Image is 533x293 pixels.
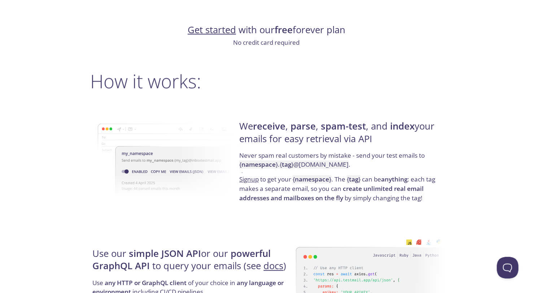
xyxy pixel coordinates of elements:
[321,120,366,132] strong: spam-test
[93,248,294,279] h4: Use our or our to query your emails (see )
[188,23,236,36] a: Get started
[347,175,361,184] code: { }
[239,175,440,203] p: to get your . The can be : each tag makes a separate email, so you can by simply changing the tag!
[275,23,293,36] strong: free
[497,257,519,279] iframe: Help Scout Beacon - Open
[295,175,329,184] strong: namespace
[381,175,407,184] strong: anything
[105,279,187,287] strong: any HTTP or GraphQL client
[239,161,349,169] code: { } . { } @[DOMAIN_NAME]
[239,185,424,202] strong: create unlimited real email addresses and mailboxes on the fly
[98,104,245,218] img: namespace-image
[239,120,440,151] h4: We , , , and your emails for easy retrieval via API
[91,70,443,92] h2: How it works:
[282,161,291,169] strong: tag
[293,175,331,184] code: { }
[91,24,443,36] h4: with our forever plan
[290,120,316,132] strong: parse
[93,248,271,272] strong: powerful GraphQL API
[241,161,276,169] strong: namespace
[390,120,415,132] strong: index
[129,248,201,260] strong: simple JSON API
[239,175,259,184] a: Signup
[253,120,285,132] strong: receive
[239,151,440,175] p: Never spam real customers by mistake - send your test emails to .
[349,175,358,184] strong: tag
[264,260,284,272] a: docs
[91,38,443,47] p: No credit card required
